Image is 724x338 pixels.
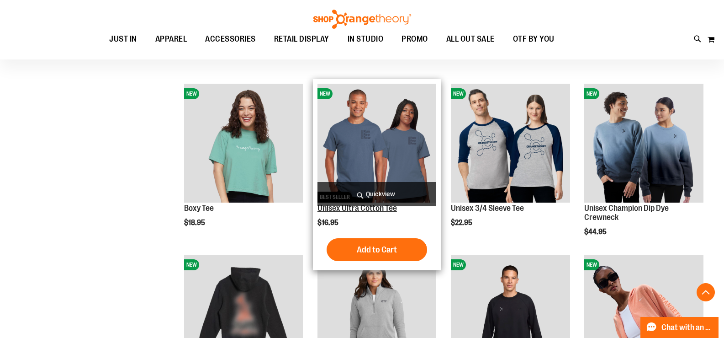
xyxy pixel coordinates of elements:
[661,323,713,332] span: Chat with an Expert
[348,29,384,49] span: IN STUDIO
[317,182,437,206] a: Quickview
[584,259,599,270] span: NEW
[184,88,199,99] span: NEW
[446,79,575,250] div: product
[205,29,256,49] span: ACCESSORIES
[317,204,397,213] a: Unisex Ultra Cotton Tee
[451,84,570,204] a: Unisex 3/4 Sleeve TeeNEW
[446,29,495,49] span: ALL OUT SALE
[317,219,340,227] span: $16.95
[312,10,412,29] img: Shop Orangetheory
[513,29,555,49] span: OTF BY YOU
[317,84,437,203] img: Unisex Ultra Cotton Tee
[317,88,333,99] span: NEW
[155,29,187,49] span: APPAREL
[327,238,427,261] button: Add to Cart
[584,228,608,236] span: $44.95
[184,84,303,203] img: Boxy Tee
[640,317,719,338] button: Chat with an Expert
[451,84,570,203] img: Unisex 3/4 Sleeve Tee
[180,79,308,250] div: product
[584,88,599,99] span: NEW
[274,29,329,49] span: RETAIL DISPLAY
[184,219,206,227] span: $18.95
[451,259,466,270] span: NEW
[697,283,715,301] button: Back To Top
[109,29,137,49] span: JUST IN
[184,259,199,270] span: NEW
[317,84,437,204] a: Unisex Ultra Cotton TeeNEWBEST SELLER
[584,84,703,203] img: Unisex Champion Dip Dye Crewneck
[313,79,441,270] div: product
[580,79,708,259] div: product
[357,245,397,255] span: Add to Cart
[184,84,303,204] a: Boxy TeeNEW
[184,204,214,213] a: Boxy Tee
[402,29,428,49] span: PROMO
[451,219,474,227] span: $22.95
[451,88,466,99] span: NEW
[584,204,669,222] a: Unisex Champion Dip Dye Crewneck
[584,84,703,204] a: Unisex Champion Dip Dye CrewneckNEW
[451,204,524,213] a: Unisex 3/4 Sleeve Tee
